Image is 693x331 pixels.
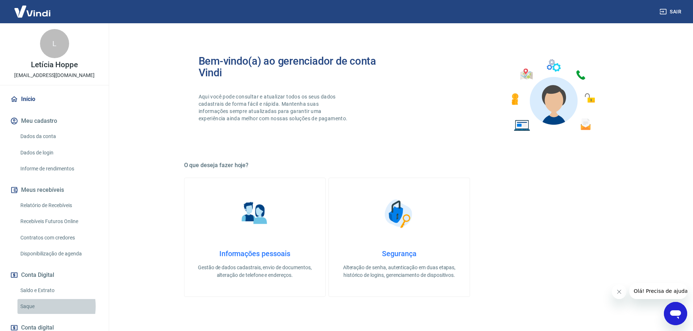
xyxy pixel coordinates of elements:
[17,145,100,160] a: Dados de login
[17,161,100,176] a: Informe de rendimentos
[17,299,100,314] a: Saque
[340,264,458,279] p: Alteração de senha, autenticação em duas etapas, histórico de logins, gerenciamento de dispositivos.
[505,55,600,136] img: Imagem de um avatar masculino com diversos icones exemplificando as funcionalidades do gerenciado...
[9,182,100,198] button: Meus recebíveis
[184,178,326,297] a: Informações pessoaisInformações pessoaisGestão de dados cadastrais, envio de documentos, alteraçã...
[40,29,69,58] div: L
[17,230,100,245] a: Contratos com credores
[658,5,684,19] button: Sair
[236,195,273,232] img: Informações pessoais
[14,72,95,79] p: [EMAIL_ADDRESS][DOMAIN_NAME]
[31,61,77,69] p: Letícia Hoppe
[664,302,687,325] iframe: Botão para abrir a janela de mensagens
[340,249,458,258] h4: Segurança
[199,93,349,122] p: Aqui você pode consultar e atualizar todos os seus dados cadastrais de forma fácil e rápida. Mant...
[4,5,61,11] span: Olá! Precisa de ajuda?
[9,0,56,23] img: Vindi
[9,91,100,107] a: Início
[199,55,399,78] h2: Bem-vindo(a) ao gerenciador de conta Vindi
[17,246,100,261] a: Disponibilização de agenda
[328,178,470,297] a: SegurançaSegurançaAlteração de senha, autenticação em duas etapas, histórico de logins, gerenciam...
[612,284,626,299] iframe: Fechar mensagem
[9,267,100,283] button: Conta Digital
[196,264,314,279] p: Gestão de dados cadastrais, envio de documentos, alteração de telefone e endereços.
[9,113,100,129] button: Meu cadastro
[629,283,687,299] iframe: Mensagem da empresa
[17,198,100,213] a: Relatório de Recebíveis
[17,214,100,229] a: Recebíveis Futuros Online
[17,283,100,298] a: Saldo e Extrato
[17,129,100,144] a: Dados da conta
[381,195,417,232] img: Segurança
[196,249,314,258] h4: Informações pessoais
[184,162,615,169] h5: O que deseja fazer hoje?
